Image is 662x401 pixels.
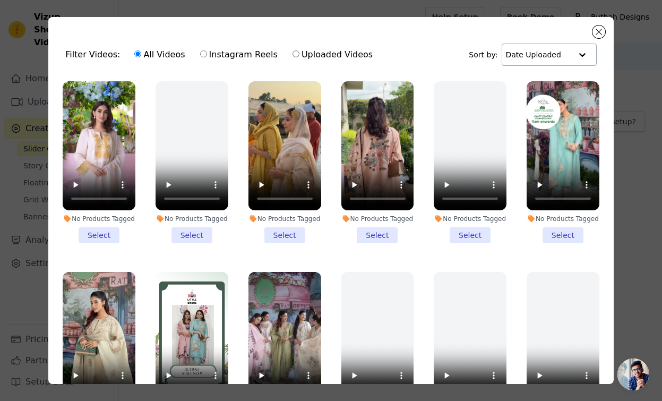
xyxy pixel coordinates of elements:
div: Open chat [617,359,649,390]
div: No Products Tagged [156,215,228,223]
div: No Products Tagged [527,215,599,223]
div: No Products Tagged [434,215,506,223]
div: Sort by: [469,44,597,66]
div: Filter Videos: [65,42,379,67]
div: No Products Tagged [63,215,135,223]
div: No Products Tagged [341,215,414,223]
button: Close modal [592,25,605,38]
label: Uploaded Videos [292,48,373,62]
label: Instagram Reels [200,48,278,62]
div: No Products Tagged [248,215,321,223]
label: All Videos [134,48,185,62]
